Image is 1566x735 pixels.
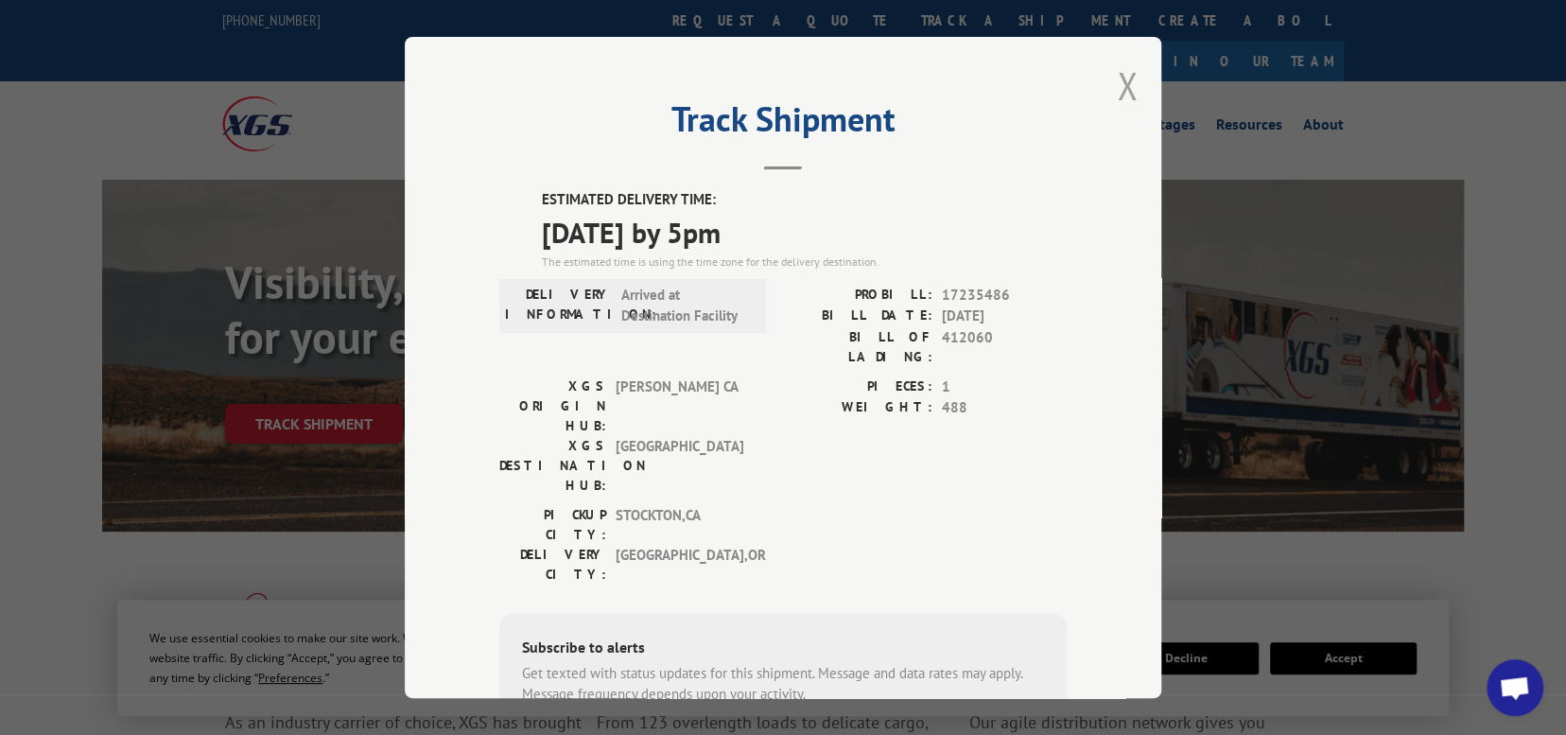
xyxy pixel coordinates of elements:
label: XGS ORIGIN HUB: [499,376,606,435]
span: [DATE] [942,306,1067,327]
span: 17235486 [942,284,1067,306]
label: ESTIMATED DELIVERY TIME: [542,189,1067,211]
span: [GEOGRAPHIC_DATA] , OR [616,544,743,584]
label: PROBILL: [783,284,932,306]
span: STOCKTON , CA [616,504,743,544]
label: BILL OF LADING: [783,326,932,366]
label: PICKUP CITY: [499,504,606,544]
label: PIECES: [783,376,932,397]
span: 412060 [942,326,1067,366]
button: Close modal [1117,61,1138,111]
div: Open chat [1487,659,1543,716]
span: [GEOGRAPHIC_DATA] [616,435,743,495]
span: [PERSON_NAME] CA [616,376,743,435]
div: The estimated time is using the time zone for the delivery destination. [542,253,1067,270]
span: 488 [942,397,1067,419]
label: BILL DATE: [783,306,932,327]
div: Get texted with status updates for this shipment. Message and data rates may apply. Message frequ... [522,662,1044,705]
div: Subscribe to alerts [522,635,1044,662]
label: XGS DESTINATION HUB: [499,435,606,495]
span: Arrived at Destination Facility [621,284,749,326]
label: DELIVERY CITY: [499,544,606,584]
h2: Track Shipment [499,106,1067,142]
label: WEIGHT: [783,397,932,419]
span: 1 [942,376,1067,397]
span: [DATE] by 5pm [542,210,1067,253]
label: DELIVERY INFORMATION: [505,284,612,326]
